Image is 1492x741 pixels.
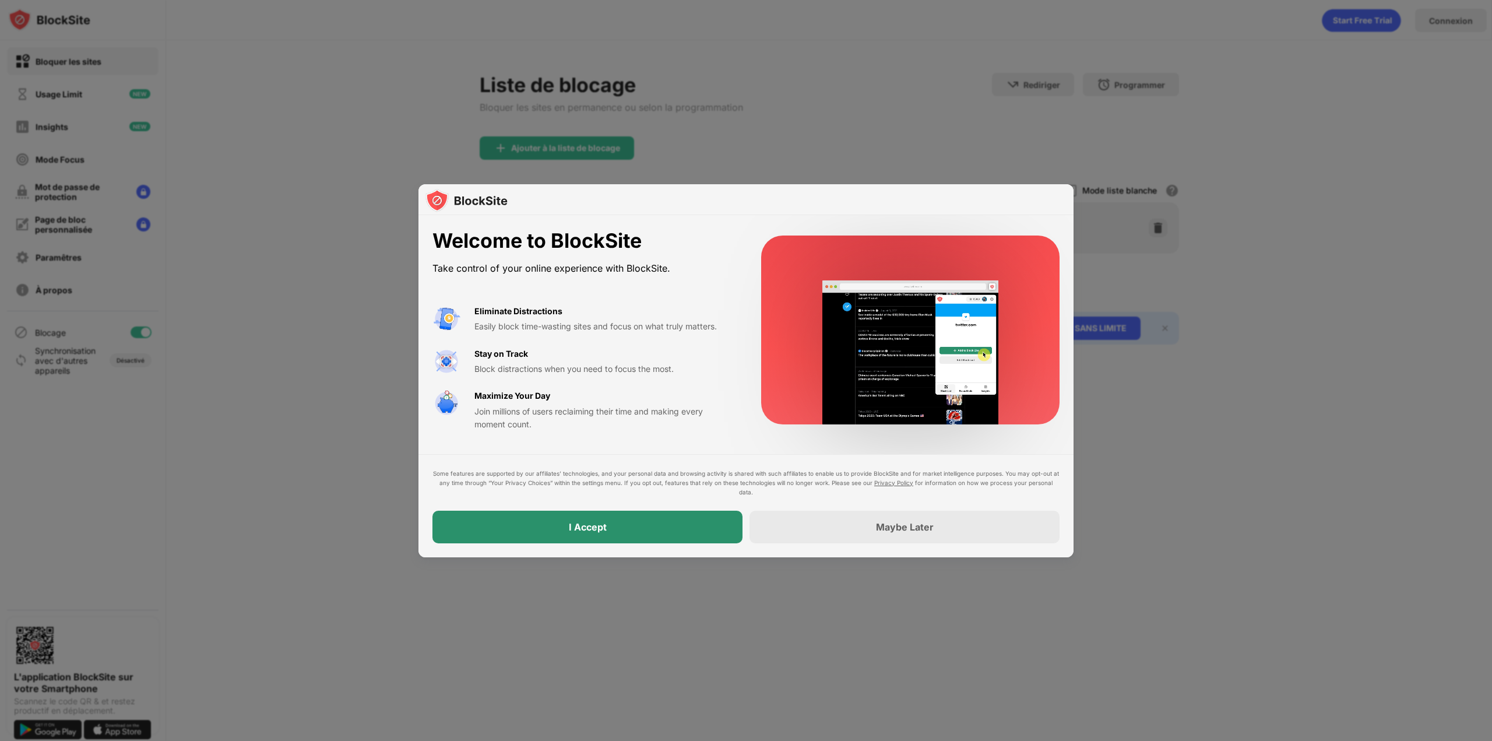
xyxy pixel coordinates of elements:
[876,521,934,533] div: Maybe Later
[569,521,607,533] div: I Accept
[432,469,1060,497] div: Some features are supported by our affiliates’ technologies, and your personal data and browsing ...
[432,305,460,333] img: value-avoid-distractions.svg
[432,229,733,253] div: Welcome to BlockSite
[474,320,733,333] div: Easily block time-wasting sites and focus on what truly matters.
[474,305,562,318] div: Eliminate Distractions
[474,363,733,375] div: Block distractions when you need to focus the most.
[432,347,460,375] img: value-focus.svg
[474,389,550,402] div: Maximize Your Day
[474,405,733,431] div: Join millions of users reclaiming their time and making every moment count.
[474,347,528,360] div: Stay on Track
[432,260,733,277] div: Take control of your online experience with BlockSite.
[425,189,508,212] img: logo-blocksite.svg
[874,479,913,486] a: Privacy Policy
[432,389,460,417] img: value-safe-time.svg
